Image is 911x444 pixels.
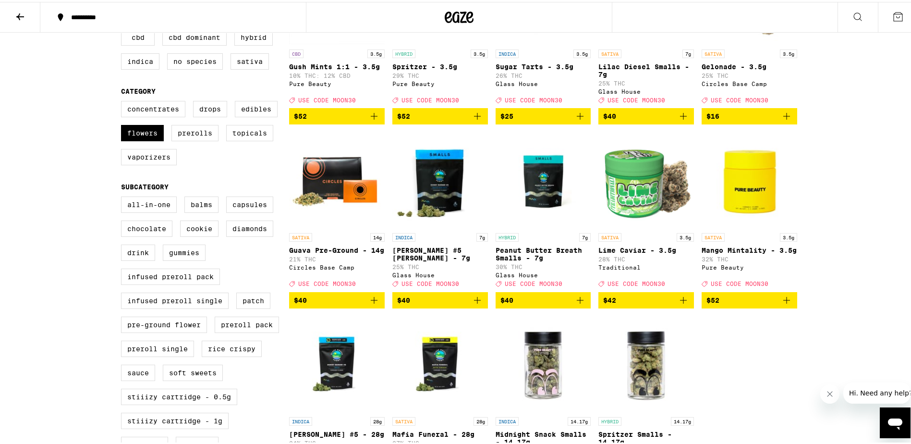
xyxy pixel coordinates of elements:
[702,231,725,240] p: SATIVA
[702,71,797,77] p: 25% THC
[702,254,797,260] p: 32% THC
[702,106,797,123] button: Add to bag
[598,78,694,85] p: 25% THC
[289,48,304,56] p: CBD
[496,130,591,226] img: Glass House - Peanut Butter Breath Smalls - 7g
[598,429,694,444] p: Spritzer Smalls - 14.17g
[598,106,694,123] button: Add to bag
[121,387,237,403] label: STIIIZY Cartridge - 0.5g
[289,290,385,307] button: Add to bag
[121,339,194,355] label: Preroll Single
[598,86,694,93] div: Glass House
[598,245,694,252] p: Lime Caviar - 3.5g
[289,61,385,69] p: Gush Mints 1:1 - 3.5g
[677,231,694,240] p: 3.5g
[180,219,219,235] label: Cookie
[121,267,220,283] label: Infused Preroll Pack
[843,381,911,402] iframe: Message from company
[298,279,356,285] span: USE CODE MOON30
[121,51,159,68] label: Indica
[880,406,911,436] iframe: Button to launch messaging window
[289,231,312,240] p: SATIVA
[184,195,219,211] label: Balms
[496,415,519,424] p: INDICA
[121,411,229,427] label: STIIIZY Cartridge - 1g
[702,130,797,290] a: Open page for Mango Mintality - 3.5g from Pure Beauty
[496,61,591,69] p: Sugar Tarts - 3.5g
[392,130,488,226] img: Glass House - Donny Burger #5 Smalls - 7g
[163,363,223,379] label: Soft Sweets
[289,415,312,424] p: INDICA
[401,279,459,285] span: USE CODE MOON30
[298,95,356,101] span: USE CODE MOON30
[505,95,562,101] span: USE CODE MOON30
[598,262,694,269] div: Traditional
[702,290,797,307] button: Add to bag
[215,315,279,331] label: Preroll Pack
[598,254,694,260] p: 28% THC
[496,429,591,444] p: Midnight Snack Smalls - 14.17g
[392,130,488,290] a: Open page for Donny Burger #5 Smalls - 7g from Glass House
[671,415,694,424] p: 14.17g
[603,111,616,118] span: $40
[171,123,219,139] label: Prerolls
[121,219,172,235] label: Chocolate
[392,79,488,85] div: Pure Beauty
[820,382,839,402] iframe: Close message
[392,415,415,424] p: SATIVA
[294,295,307,302] span: $40
[397,111,410,118] span: $52
[226,195,273,211] label: Capsules
[121,195,177,211] label: All-In-One
[598,48,621,56] p: SATIVA
[496,231,519,240] p: HYBRID
[598,130,694,226] img: Traditional - Lime Caviar - 3.5g
[702,61,797,69] p: Gelonade - 3.5g
[471,48,488,56] p: 3.5g
[496,290,591,307] button: Add to bag
[163,243,206,259] label: Gummies
[711,95,768,101] span: USE CODE MOON30
[392,106,488,123] button: Add to bag
[496,106,591,123] button: Add to bag
[496,314,591,410] img: Pure Beauty - Midnight Snack Smalls - 14.17g
[607,279,665,285] span: USE CODE MOON30
[121,315,207,331] label: Pre-ground Flower
[392,429,488,436] p: Mafia Funeral - 28g
[121,243,155,259] label: Drink
[496,71,591,77] p: 26% THC
[598,130,694,290] a: Open page for Lime Caviar - 3.5g from Traditional
[780,48,797,56] p: 3.5g
[598,231,621,240] p: SATIVA
[392,245,488,260] p: [PERSON_NAME] #5 [PERSON_NAME] - 7g
[579,231,591,240] p: 7g
[167,51,223,68] label: No Species
[711,279,768,285] span: USE CODE MOON30
[496,262,591,268] p: 30% THC
[367,48,385,56] p: 3.5g
[289,79,385,85] div: Pure Beauty
[598,290,694,307] button: Add to bag
[289,130,385,290] a: Open page for Guava Pre-Ground - 14g from Circles Base Camp
[121,123,164,139] label: Flowers
[121,291,229,307] label: Infused Preroll Single
[392,48,415,56] p: HYBRID
[496,245,591,260] p: Peanut Butter Breath Smalls - 7g
[706,111,719,118] span: $16
[289,130,385,226] img: Circles Base Camp - Guava Pre-Ground - 14g
[496,270,591,276] div: Glass House
[702,48,725,56] p: SATIVA
[392,314,488,410] img: Glass House - Mafia Funeral - 28g
[121,99,185,115] label: Concentrates
[568,415,591,424] p: 14.17g
[226,219,273,235] label: Diamonds
[573,48,591,56] p: 3.5g
[392,262,488,268] p: 25% THC
[121,363,155,379] label: Sauce
[397,295,410,302] span: $40
[682,48,694,56] p: 7g
[392,270,488,276] div: Glass House
[401,95,459,101] span: USE CODE MOON30
[702,79,797,85] div: Circles Base Camp
[598,61,694,76] p: Lilac Diesel Smalls - 7g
